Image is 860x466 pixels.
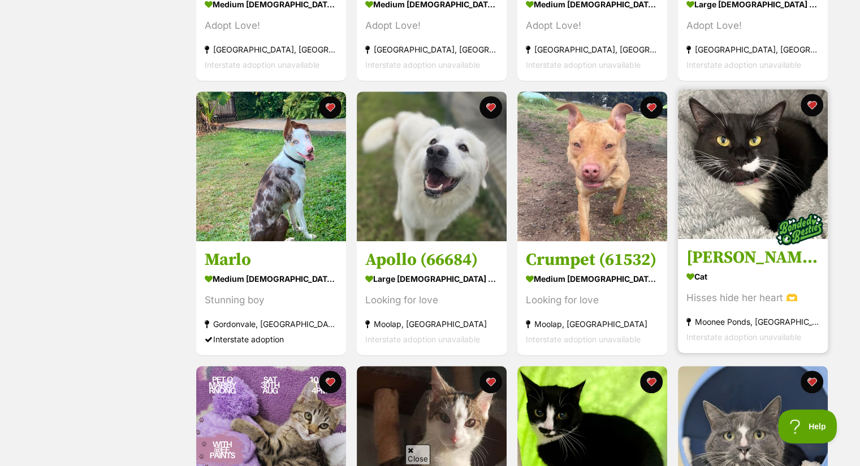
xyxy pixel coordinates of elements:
[365,60,480,69] span: Interstate adoption unavailable
[479,96,502,119] button: favourite
[205,271,338,287] div: medium [DEMOGRAPHIC_DATA] Dog
[526,42,659,57] div: [GEOGRAPHIC_DATA], [GEOGRAPHIC_DATA]
[205,18,338,33] div: Adopt Love!
[686,332,801,342] span: Interstate adoption unavailable
[365,316,498,332] div: Moolap, [GEOGRAPHIC_DATA]
[196,241,346,355] a: Marlo medium [DEMOGRAPHIC_DATA] Dog Stunning boy Gordonvale, [GEOGRAPHIC_DATA] Interstate adoptio...
[686,18,819,33] div: Adopt Love!
[517,241,667,355] a: Crumpet (61532) medium [DEMOGRAPHIC_DATA] Dog Looking for love Moolap, [GEOGRAPHIC_DATA] Intersta...
[678,89,828,239] img: Sally Finkelstein-Skellington
[526,334,641,344] span: Interstate adoption unavailable
[686,42,819,57] div: [GEOGRAPHIC_DATA], [GEOGRAPHIC_DATA]
[205,249,338,271] h3: Marlo
[778,410,837,443] iframe: Help Scout Beacon - Open
[319,96,342,119] button: favourite
[526,60,641,69] span: Interstate adoption unavailable
[479,371,502,393] button: favourite
[526,293,659,308] div: Looking for love
[319,371,342,393] button: favourite
[365,334,480,344] span: Interstate adoption unavailable
[365,18,498,33] div: Adopt Love!
[365,42,498,57] div: [GEOGRAPHIC_DATA], [GEOGRAPHIC_DATA]
[686,314,819,329] div: Moonee Ponds, [GEOGRAPHIC_DATA]
[526,249,659,271] h3: Crumpet (61532)
[205,293,338,308] div: Stunning boy
[801,371,823,393] button: favourite
[686,290,819,306] div: Hisses hide her heart 🫶
[357,92,507,241] img: Apollo (66684)
[205,60,319,69] span: Interstate adoption unavailable
[196,92,346,241] img: Marlo
[526,316,659,332] div: Moolap, [GEOGRAPHIC_DATA]
[640,96,663,119] button: favourite
[365,293,498,308] div: Looking for love
[771,201,828,258] img: bonded besties
[686,247,819,268] h3: [PERSON_NAME]-[PERSON_NAME]
[365,249,498,271] h3: Apollo (66684)
[205,316,338,332] div: Gordonvale, [GEOGRAPHIC_DATA]
[801,94,823,116] button: favourite
[205,42,338,57] div: [GEOGRAPHIC_DATA], [GEOGRAPHIC_DATA]
[640,371,663,393] button: favourite
[526,271,659,287] div: medium [DEMOGRAPHIC_DATA] Dog
[405,445,430,464] span: Close
[686,60,801,69] span: Interstate adoption unavailable
[517,92,667,241] img: Crumpet (61532)
[205,332,338,347] div: Interstate adoption
[678,238,828,353] a: [PERSON_NAME]-[PERSON_NAME] Cat Hisses hide her heart 🫶 Moonee Ponds, [GEOGRAPHIC_DATA] Interstat...
[365,271,498,287] div: large [DEMOGRAPHIC_DATA] Dog
[526,18,659,33] div: Adopt Love!
[357,241,507,355] a: Apollo (66684) large [DEMOGRAPHIC_DATA] Dog Looking for love Moolap, [GEOGRAPHIC_DATA] Interstate...
[686,268,819,285] div: Cat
